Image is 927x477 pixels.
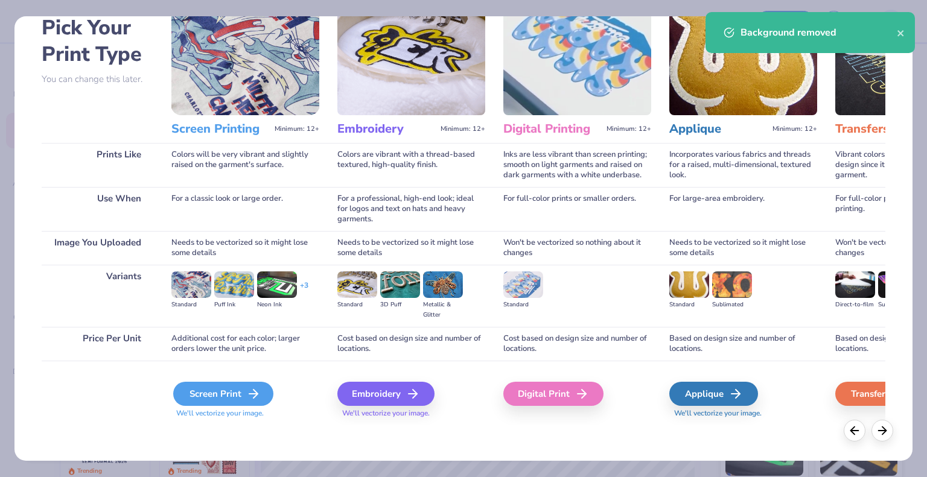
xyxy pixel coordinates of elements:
[669,408,817,419] span: We'll vectorize your image.
[171,327,319,361] div: Additional cost for each color; larger orders lower the unit price.
[835,271,875,298] img: Direct-to-film
[441,125,485,133] span: Minimum: 12+
[171,231,319,265] div: Needs to be vectorized so it might lose some details
[42,327,153,361] div: Price Per Unit
[835,382,924,406] div: Transfers
[503,143,651,187] div: Inks are less vibrant than screen printing; smooth on light garments and raised on dark garments ...
[423,300,463,320] div: Metallic & Glitter
[42,14,153,68] h2: Pick Your Print Type
[503,271,543,298] img: Standard
[337,382,435,406] div: Embroidery
[337,408,485,419] span: We'll vectorize your image.
[214,271,254,298] img: Puff Ink
[257,271,297,298] img: Neon Ink
[275,125,319,133] span: Minimum: 12+
[669,187,817,231] div: For large-area embroidery.
[171,271,211,298] img: Standard
[503,121,602,137] h3: Digital Printing
[503,231,651,265] div: Won't be vectorized so nothing about it changes
[380,300,420,310] div: 3D Puff
[337,231,485,265] div: Needs to be vectorized so it might lose some details
[897,25,905,40] button: close
[503,382,604,406] div: Digital Print
[712,271,752,298] img: Sublimated
[171,143,319,187] div: Colors will be very vibrant and slightly raised on the garment's surface.
[878,271,918,298] img: Supacolor
[42,265,153,327] div: Variants
[669,121,768,137] h3: Applique
[337,143,485,187] div: Colors are vibrant with a thread-based textured, high-quality finish.
[669,382,758,406] div: Applique
[669,231,817,265] div: Needs to be vectorized so it might lose some details
[503,187,651,231] div: For full-color prints or smaller orders.
[337,121,436,137] h3: Embroidery
[712,300,752,310] div: Sublimated
[337,300,377,310] div: Standard
[503,300,543,310] div: Standard
[669,143,817,187] div: Incorporates various fabrics and threads for a raised, multi-dimensional, textured look.
[171,300,211,310] div: Standard
[257,300,297,310] div: Neon Ink
[337,327,485,361] div: Cost based on design size and number of locations.
[503,327,651,361] div: Cost based on design size and number of locations.
[214,300,254,310] div: Puff Ink
[171,121,270,137] h3: Screen Printing
[337,187,485,231] div: For a professional, high-end look; ideal for logos and text on hats and heavy garments.
[171,187,319,231] div: For a classic look or large order.
[878,300,918,310] div: Supacolor
[300,280,308,301] div: + 3
[42,231,153,265] div: Image You Uploaded
[669,300,709,310] div: Standard
[835,300,875,310] div: Direct-to-film
[772,125,817,133] span: Minimum: 12+
[423,271,463,298] img: Metallic & Glitter
[42,74,153,84] p: You can change this later.
[171,408,319,419] span: We'll vectorize your image.
[173,382,273,406] div: Screen Print
[741,25,897,40] div: Background removed
[42,187,153,231] div: Use When
[42,143,153,187] div: Prints Like
[337,271,377,298] img: Standard
[380,271,420,298] img: 3D Puff
[669,327,817,361] div: Based on design size and number of locations.
[607,125,651,133] span: Minimum: 12+
[669,271,709,298] img: Standard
